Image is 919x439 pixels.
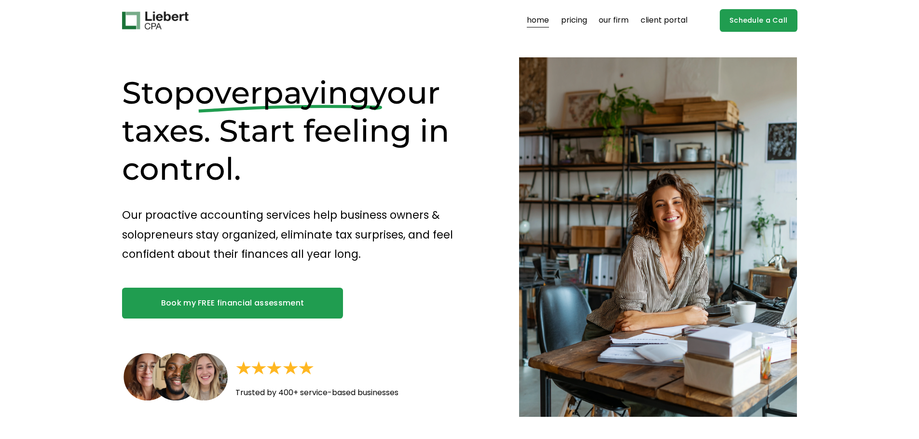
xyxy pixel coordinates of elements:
h1: Stop your taxes. Start feeling in control. [122,74,485,188]
a: client portal [641,13,687,28]
a: home [527,13,549,28]
img: Liebert CPA [122,12,189,30]
span: overpaying [195,74,370,111]
a: Schedule a Call [720,9,797,32]
a: Book my FREE financial assessment [122,288,343,319]
a: our firm [599,13,629,28]
p: Trusted by 400+ service-based businesses [235,386,457,400]
p: Our proactive accounting services help business owners & solopreneurs stay organized, eliminate t... [122,205,485,264]
a: pricing [561,13,587,28]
